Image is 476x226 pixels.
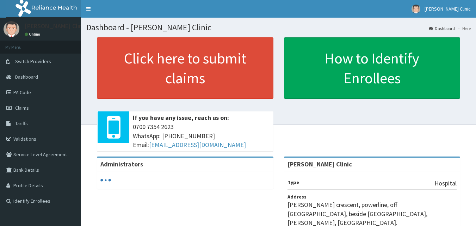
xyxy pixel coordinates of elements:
[284,37,460,99] a: How to Identify Enrollees
[429,25,455,31] a: Dashboard
[425,6,471,12] span: [PERSON_NAME] Clinic
[15,105,29,111] span: Claims
[97,37,273,99] a: Click here to submit claims
[25,23,87,29] p: [PERSON_NAME] Clinic
[15,120,28,127] span: Tariffs
[15,74,38,80] span: Dashboard
[25,32,42,37] a: Online
[149,141,246,149] a: [EMAIL_ADDRESS][DOMAIN_NAME]
[100,175,111,185] svg: audio-loading
[133,122,270,149] span: 0700 7354 2623 WhatsApp: [PHONE_NUMBER] Email:
[456,25,471,31] li: Here
[288,194,307,200] b: Address
[133,114,229,122] b: If you have any issue, reach us on:
[288,160,352,168] strong: [PERSON_NAME] Clinic
[15,58,51,65] span: Switch Providers
[4,21,19,37] img: User Image
[434,179,457,188] p: Hospital
[412,5,420,13] img: User Image
[86,23,471,32] h1: Dashboard - [PERSON_NAME] Clinic
[288,179,299,185] b: Type
[100,160,143,168] b: Administrators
